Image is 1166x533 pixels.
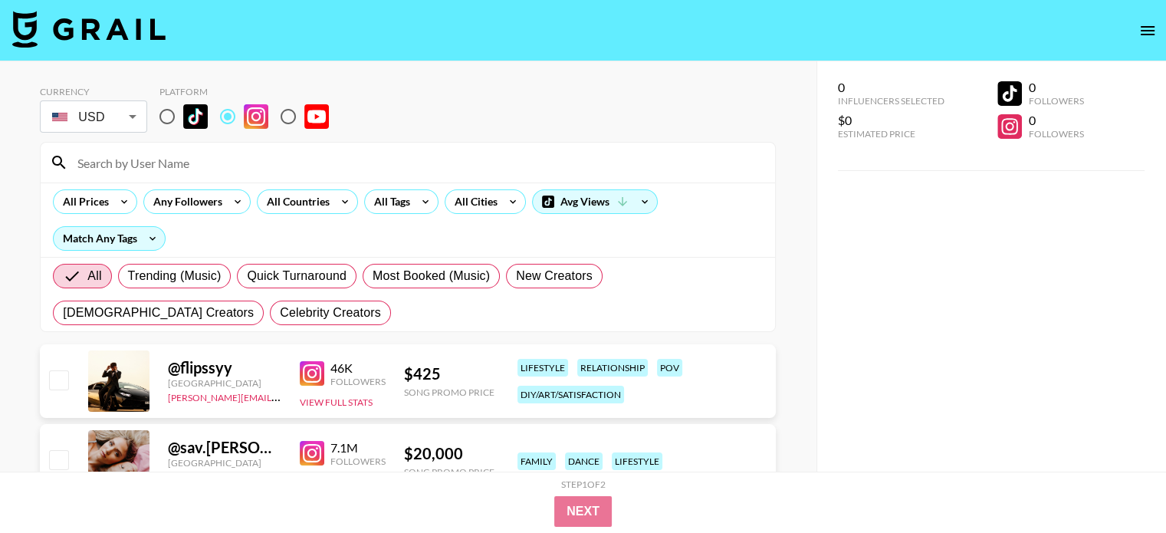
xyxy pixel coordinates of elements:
div: Followers [1028,128,1083,140]
input: Search by User Name [68,150,766,175]
div: Influencers Selected [838,95,944,107]
a: [PERSON_NAME][EMAIL_ADDRESS][DOMAIN_NAME] [168,389,395,403]
div: Match Any Tags [54,227,165,250]
span: Celebrity Creators [280,304,381,322]
img: TikTok [183,104,208,129]
div: 46K [330,360,386,376]
span: Most Booked (Music) [373,267,490,285]
div: family [517,452,556,470]
div: Step 1 of 2 [561,479,606,490]
iframe: Drift Widget Chat Controller [1089,456,1148,515]
button: View Full Stats [300,396,373,408]
div: Followers [1028,95,1083,107]
div: Any Followers [144,190,225,213]
div: $0 [838,113,944,128]
div: @ flipssyy [168,358,281,377]
span: Trending (Music) [128,267,222,285]
div: $ 425 [404,364,494,383]
img: Grail Talent [12,11,166,48]
div: All Tags [365,190,413,213]
div: Estimated Price [838,128,944,140]
div: pov [657,359,682,377]
div: 0 [838,80,944,95]
span: All [87,267,101,285]
div: @ sav.[PERSON_NAME] [168,438,281,457]
div: Currency [40,86,147,97]
button: Next [554,496,612,527]
div: All Cities [445,190,501,213]
img: Instagram [300,361,324,386]
button: open drawer [1132,15,1163,46]
div: 0 [1028,80,1083,95]
div: diy/art/satisfaction [517,386,624,403]
div: Followers [330,376,386,387]
div: 0 [1028,113,1083,128]
div: relationship [577,359,648,377]
div: Song Promo Price [404,466,494,478]
div: All Countries [258,190,333,213]
div: [GEOGRAPHIC_DATA] [168,377,281,389]
div: 7.1M [330,440,386,456]
img: YouTube [304,104,329,129]
div: All Prices [54,190,112,213]
span: New Creators [516,267,593,285]
span: Quick Turnaround [247,267,347,285]
div: Followers [330,456,386,467]
div: Platform [159,86,341,97]
div: USD [43,104,144,130]
div: Song Promo Price [404,387,494,398]
div: [GEOGRAPHIC_DATA] [168,457,281,469]
span: [DEMOGRAPHIC_DATA] Creators [63,304,254,322]
div: Avg Views [533,190,657,213]
img: Instagram [244,104,268,129]
img: Instagram [300,441,324,466]
div: lifestyle [517,359,568,377]
div: lifestyle [612,452,662,470]
div: $ 20,000 [404,444,494,463]
div: dance [565,452,603,470]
